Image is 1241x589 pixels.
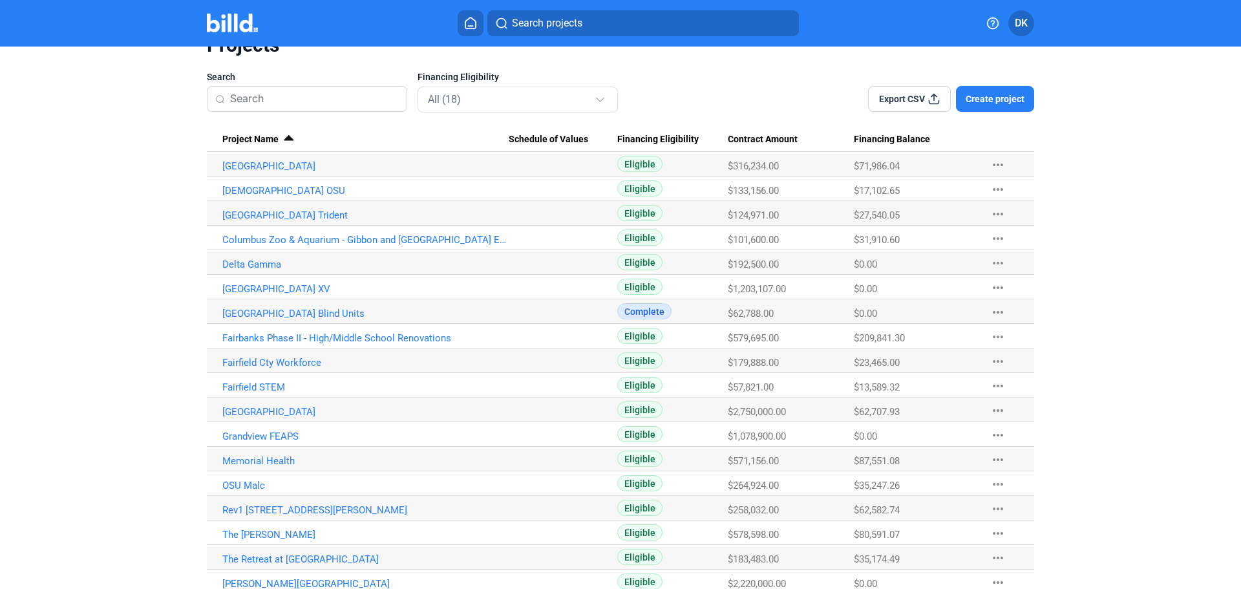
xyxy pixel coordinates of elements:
span: Eligible [617,549,663,565]
span: Eligible [617,180,663,197]
div: Contract Amount [728,134,854,145]
mat-icon: more_horiz [990,477,1006,492]
span: $209,841.30 [854,332,905,344]
span: $264,924.00 [728,480,779,491]
mat-icon: more_horiz [990,526,1006,541]
mat-icon: more_horiz [990,329,1006,345]
span: Eligible [617,156,663,172]
img: Billd Company Logo [207,14,258,32]
span: $17,102.65 [854,185,900,197]
span: $35,247.26 [854,480,900,491]
span: $62,788.00 [728,308,774,319]
div: Project Name [222,134,509,145]
mat-icon: more_horiz [990,550,1006,566]
a: Fairbanks Phase II - High/Middle School Renovations [222,332,509,344]
span: $0.00 [854,283,877,295]
span: Eligible [617,377,663,393]
a: [GEOGRAPHIC_DATA] Trident [222,209,509,221]
span: Export CSV [879,92,925,105]
mat-icon: more_horiz [990,157,1006,173]
span: $133,156.00 [728,185,779,197]
span: Eligible [617,279,663,295]
a: Fairfield Cty Workforce [222,357,509,369]
span: Create project [966,92,1024,105]
span: Eligible [617,205,663,221]
a: [GEOGRAPHIC_DATA] XV [222,283,509,295]
a: [GEOGRAPHIC_DATA] Blind Units [222,308,509,319]
a: The Retreat at [GEOGRAPHIC_DATA] [222,553,509,565]
span: $13,589.32 [854,381,900,393]
a: Delta Gamma [222,259,509,270]
span: $571,156.00 [728,455,779,467]
mat-icon: more_horiz [990,182,1006,197]
button: DK [1008,10,1034,36]
button: Search projects [487,10,799,36]
span: Eligible [617,328,663,344]
span: $27,540.05 [854,209,900,221]
span: $87,551.08 [854,455,900,467]
span: Eligible [617,230,663,246]
a: Rev1 [STREET_ADDRESS][PERSON_NAME] [222,504,509,516]
span: $62,707.93 [854,406,900,418]
span: $62,582.74 [854,504,900,516]
mat-icon: more_horiz [990,305,1006,320]
span: Eligible [617,426,663,442]
a: Memorial Health [222,455,509,467]
a: Columbus Zoo & Aquarium - Gibbon and [GEOGRAPHIC_DATA] Enclosure [222,234,509,246]
span: Financing Eligibility [418,70,499,83]
span: $1,203,107.00 [728,283,786,295]
mat-icon: more_horiz [990,501,1006,517]
span: Eligible [617,402,663,418]
span: $192,500.00 [728,259,779,270]
a: The [PERSON_NAME] [222,529,509,541]
span: Search projects [512,16,582,31]
span: Eligible [617,500,663,516]
span: $31,910.60 [854,234,900,246]
span: DK [1015,16,1028,31]
span: Eligible [617,524,663,541]
span: $35,174.49 [854,553,900,565]
span: $1,078,900.00 [728,431,786,442]
mat-icon: more_horiz [990,255,1006,271]
mat-icon: more_horiz [990,354,1006,369]
span: $0.00 [854,259,877,270]
a: Grandview FEAPS [222,431,509,442]
span: $124,971.00 [728,209,779,221]
input: Search [230,85,399,112]
span: Financing Balance [854,134,930,145]
div: Schedule of Values [509,134,618,145]
mat-icon: more_horiz [990,206,1006,222]
span: $578,598.00 [728,529,779,541]
span: Eligible [617,451,663,467]
mat-icon: more_horiz [990,403,1006,418]
span: $179,888.00 [728,357,779,369]
span: Project Name [222,134,279,145]
span: Financing Eligibility [617,134,699,145]
span: Eligible [617,254,663,270]
a: Fairfield STEM [222,381,509,393]
span: $71,986.04 [854,160,900,172]
span: Eligible [617,475,663,491]
span: Contract Amount [728,134,798,145]
span: $2,750,000.00 [728,406,786,418]
mat-icon: more_horiz [990,427,1006,443]
a: OSU Malc [222,480,509,491]
span: $0.00 [854,431,877,442]
mat-select-trigger: All (18) [428,93,461,105]
span: $183,483.00 [728,553,779,565]
div: Financing Balance [854,134,977,145]
span: $0.00 [854,308,877,319]
span: $579,695.00 [728,332,779,344]
span: Schedule of Values [509,134,588,145]
a: [DEMOGRAPHIC_DATA] OSU [222,185,509,197]
button: Create project [956,86,1034,112]
a: [GEOGRAPHIC_DATA] [222,406,509,418]
span: Complete [617,303,672,319]
mat-icon: more_horiz [990,231,1006,246]
mat-icon: more_horiz [990,452,1006,467]
span: $101,600.00 [728,234,779,246]
span: $23,465.00 [854,357,900,369]
span: $316,234.00 [728,160,779,172]
mat-icon: more_horiz [990,378,1006,394]
span: $57,821.00 [728,381,774,393]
